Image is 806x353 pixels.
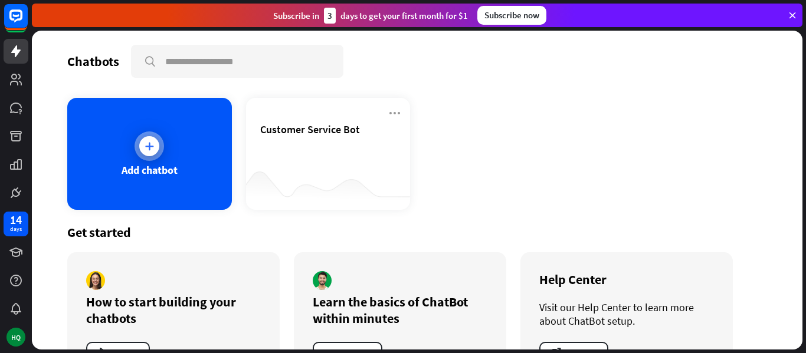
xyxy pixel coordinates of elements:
span: Customer Service Bot [260,123,360,136]
div: 3 [324,8,336,24]
div: Subscribe now [477,6,546,25]
div: Add chatbot [122,163,178,177]
div: Subscribe in days to get your first month for $1 [273,8,468,24]
div: How to start building your chatbots [86,293,261,326]
a: 14 days [4,212,28,236]
button: Open LiveChat chat widget [9,5,45,40]
img: author [313,271,332,290]
div: Help Center [539,271,714,288]
img: author [86,271,105,290]
div: Get started [67,224,767,240]
div: HQ [6,328,25,347]
div: 14 [10,215,22,225]
div: Chatbots [67,53,119,70]
div: Learn the basics of ChatBot within minutes [313,293,487,326]
div: days [10,225,22,233]
div: Visit our Help Center to learn more about ChatBot setup. [539,301,714,328]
